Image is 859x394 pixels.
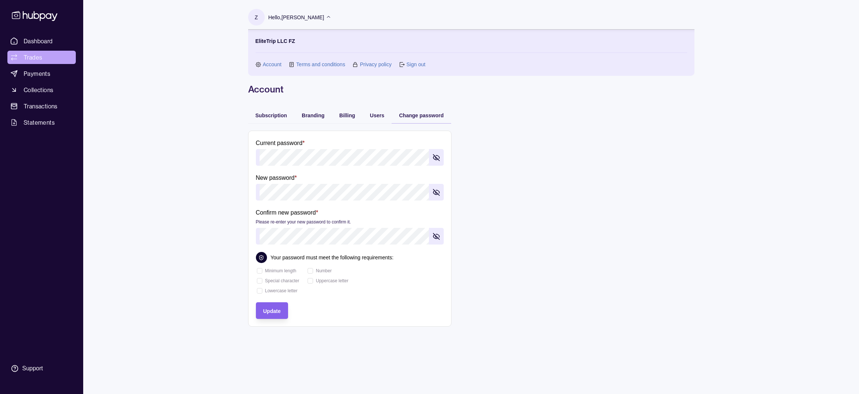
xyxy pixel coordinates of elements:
[271,253,394,262] p: Your password must meet the following requirements:
[360,60,392,68] a: Privacy policy
[296,60,345,68] a: Terms and conditions
[255,13,258,21] p: Z
[24,69,50,78] span: Payments
[256,209,316,216] p: Confirm new password
[24,53,42,62] span: Trades
[370,112,384,118] span: Users
[265,277,300,285] p: Special character
[256,302,288,319] button: Update
[263,308,281,314] span: Update
[260,149,429,166] input: Current password
[24,118,55,127] span: Statements
[22,364,43,373] div: Support
[256,277,263,284] div: animation
[256,140,302,146] p: Current password
[406,60,425,68] a: Sign out
[399,112,444,118] span: Change password
[7,116,76,129] a: Statements
[256,287,263,294] div: animation
[265,287,298,295] p: Lowercase letter
[316,267,332,275] p: Number
[263,60,282,68] a: Account
[7,83,76,97] a: Collections
[307,277,314,284] div: animation
[24,85,53,94] span: Collections
[256,138,305,147] label: Current password
[268,13,324,21] p: Hello, [PERSON_NAME]
[260,184,429,201] input: New password
[302,112,324,118] span: Branding
[256,219,351,225] p: Please re-enter your new password to confirm it.
[256,208,351,226] label: Confirm new password
[256,173,297,182] label: New password
[7,34,76,48] a: Dashboard
[7,67,76,80] a: Payments
[339,112,355,118] span: Billing
[265,267,297,275] p: Minimum length
[260,228,429,245] input: Confirm new password
[7,100,76,113] a: Transactions
[7,361,76,376] a: Support
[256,175,295,181] p: New password
[7,51,76,64] a: Trades
[256,37,295,45] p: EliteTrip LLC FZ
[248,83,694,95] h1: Account
[307,267,314,275] div: animation
[256,267,263,275] div: animation
[256,112,287,118] span: Subscription
[24,102,58,111] span: Transactions
[24,37,53,46] span: Dashboard
[316,277,348,285] p: Uppercase letter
